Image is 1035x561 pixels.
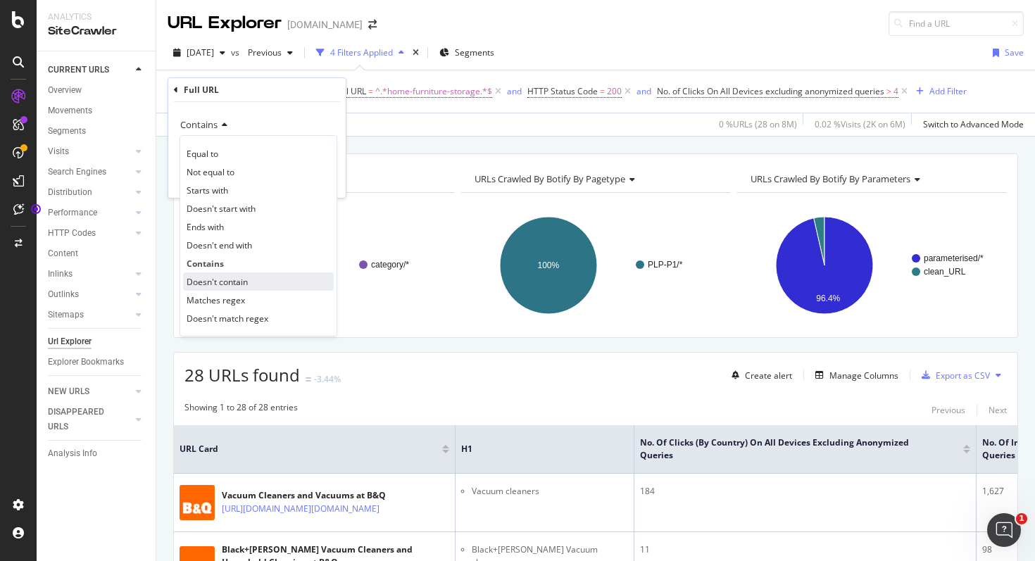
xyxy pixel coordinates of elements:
[310,42,410,64] button: 4 Filters Applied
[48,267,132,282] a: Inlinks
[815,118,905,130] div: 0.02 % Visits ( 2K on 6M )
[222,502,379,516] a: [URL][DOMAIN_NAME][DOMAIN_NAME]
[48,267,73,282] div: Inlinks
[48,446,146,461] a: Analysis Info
[924,253,984,263] text: parameterised/*
[640,543,970,556] div: 11
[48,384,89,399] div: NEW URLS
[475,172,625,185] span: URLs Crawled By Botify By pagetype
[187,294,245,306] span: Matches regex
[48,63,132,77] a: CURRENT URLS
[48,185,92,200] div: Distribution
[455,46,494,58] span: Segments
[48,355,124,370] div: Explorer Bookmarks
[607,82,622,101] span: 200
[893,82,898,101] span: 4
[507,84,522,98] button: and
[48,124,146,139] a: Segments
[748,168,994,190] h4: URLs Crawled By Botify By parameters
[48,124,86,139] div: Segments
[889,11,1024,36] input: Find a URL
[931,404,965,416] div: Previous
[923,118,1024,130] div: Switch to Advanced Mode
[410,46,422,60] div: times
[306,377,311,382] img: Equal
[30,203,42,215] div: Tooltip anchor
[48,206,132,220] a: Performance
[375,82,492,101] span: ^.*home-furniture-storage.*$
[368,20,377,30] div: arrow-right-arrow-left
[745,370,792,382] div: Create alert
[527,85,598,97] span: HTTP Status Code
[48,165,132,179] a: Search Engines
[636,85,651,97] div: and
[648,260,683,270] text: PLP-P1/*
[187,148,218,160] span: Equal to
[184,363,300,386] span: 28 URLs found
[48,405,132,434] a: DISAPPEARED URLS
[461,204,727,327] svg: A chart.
[48,63,109,77] div: CURRENT URLS
[314,373,341,385] div: -3.44%
[507,85,522,97] div: and
[371,260,409,270] text: category/*
[916,364,990,386] button: Export as CSV
[174,172,218,187] button: Cancel
[48,103,92,118] div: Movements
[48,246,78,261] div: Content
[917,113,1024,136] button: Switch to Advanced Mode
[368,85,373,97] span: =
[472,168,718,190] h4: URLs Crawled By Botify By pagetype
[929,85,967,97] div: Add Filter
[48,334,146,349] a: Url Explorer
[231,46,242,58] span: vs
[829,370,898,382] div: Manage Columns
[242,42,299,64] button: Previous
[187,203,256,215] span: Doesn't start with
[187,276,248,288] span: Doesn't contain
[187,184,228,196] span: Starts with
[287,18,363,32] div: [DOMAIN_NAME]
[48,103,146,118] a: Movements
[48,446,97,461] div: Analysis Info
[48,384,132,399] a: NEW URLS
[330,46,393,58] div: 4 Filters Applied
[187,239,252,251] span: Doesn't end with
[48,287,79,302] div: Outlinks
[48,83,146,98] a: Overview
[751,172,910,185] span: URLs Crawled By Botify By parameters
[168,11,282,35] div: URL Explorer
[184,401,298,418] div: Showing 1 to 28 of 28 entries
[48,308,84,322] div: Sitemaps
[989,401,1007,418] button: Next
[187,166,234,178] span: Not equal to
[1005,46,1024,58] div: Save
[657,85,884,97] span: No. of Clicks On All Devices excluding anonymized queries
[924,267,966,277] text: clean_URL
[48,144,132,159] a: Visits
[48,83,82,98] div: Overview
[168,42,231,64] button: [DATE]
[886,85,891,97] span: >
[335,85,366,97] span: Full URL
[48,287,132,302] a: Outlinks
[48,226,132,241] a: HTTP Codes
[187,46,214,58] span: 2025 Aug. 11th
[1016,513,1027,524] span: 1
[434,42,500,64] button: Segments
[187,258,224,270] span: Contains
[737,204,1003,327] svg: A chart.
[48,226,96,241] div: HTTP Codes
[187,313,268,324] span: Doesn't match regex
[48,144,69,159] div: Visits
[636,84,651,98] button: and
[461,443,607,455] span: H1
[48,334,92,349] div: Url Explorer
[936,370,990,382] div: Export as CSV
[48,405,119,434] div: DISAPPEARED URLS
[810,367,898,384] button: Manage Columns
[180,485,215,520] img: main image
[48,206,97,220] div: Performance
[222,489,441,502] div: Vacuum Cleaners and Vacuums at B&Q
